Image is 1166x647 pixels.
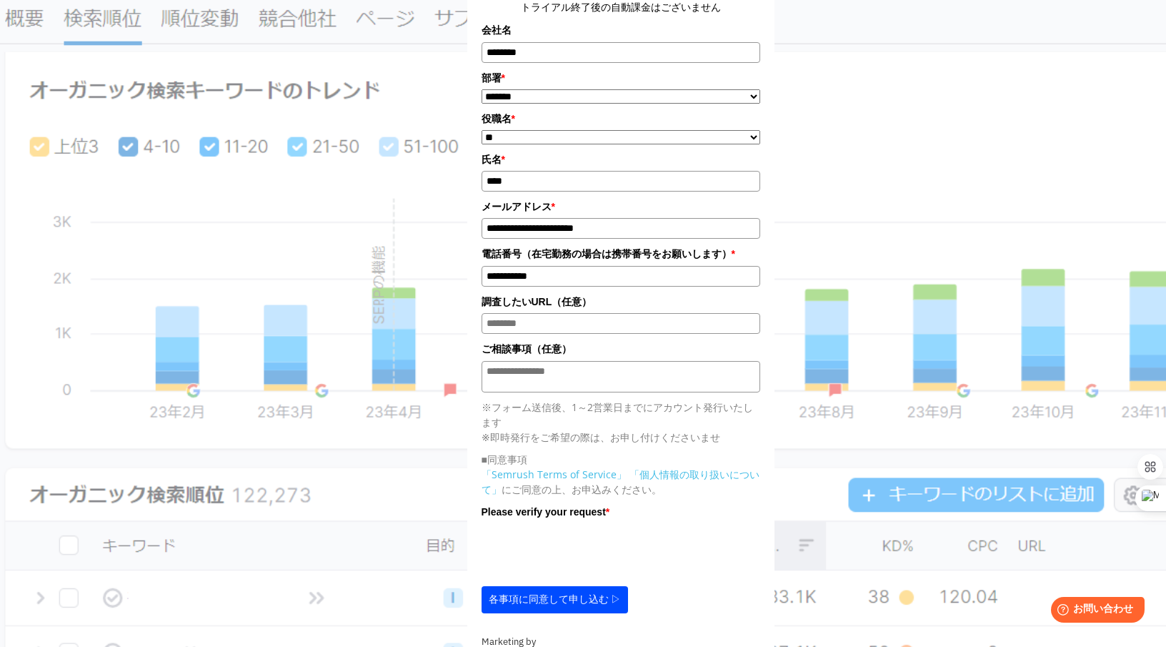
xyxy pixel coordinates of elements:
p: ※フォーム送信後、1～2営業日までにアカウント発行いたします ※即時発行をご希望の際は、お申し付けくださいませ [482,400,760,445]
label: 氏名 [482,152,760,167]
label: ご相談事項（任意） [482,341,760,357]
a: 「個人情報の取り扱いについて」 [482,468,759,496]
p: にご同意の上、お申込みください。 [482,467,760,497]
label: Please verify your request [482,504,760,520]
label: 電話番号（在宅勤務の場合は携帯番号をお願いします） [482,246,760,262]
a: 「Semrush Terms of Service」 [482,468,627,481]
label: 役職名 [482,111,760,127]
button: 各事項に同意して申し込む ▷ [482,586,629,613]
label: メールアドレス [482,199,760,214]
iframe: reCAPTCHA [482,523,699,579]
label: 部署 [482,70,760,86]
p: ■同意事項 [482,452,760,467]
iframe: Help widget launcher [1039,591,1150,631]
label: 調査したいURL（任意） [482,294,760,310]
label: 会社名 [482,22,760,38]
